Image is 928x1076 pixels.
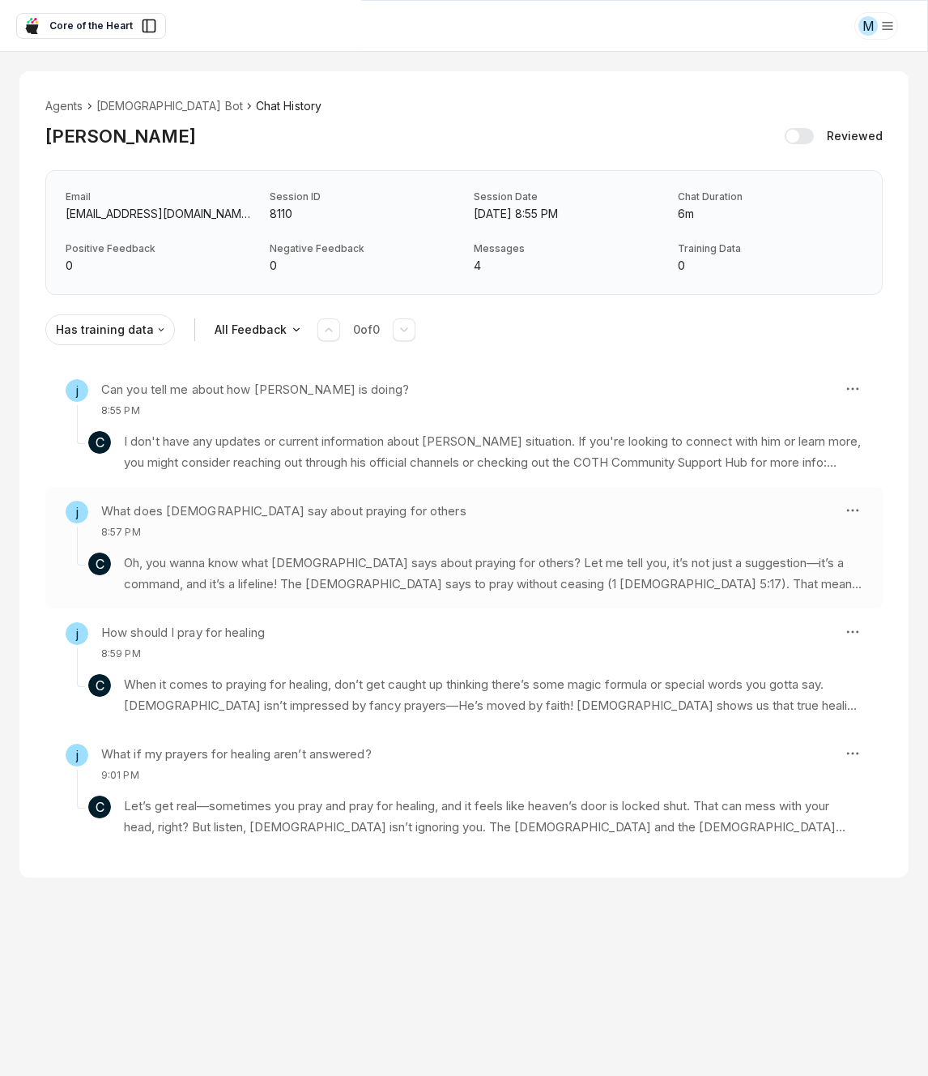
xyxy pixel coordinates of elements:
[66,744,88,766] span: j
[270,257,454,275] p: Negative Feedback: 0
[678,257,862,275] p: Training Data: 0
[474,205,658,223] p: Session Date: Sep 2, 2025, 8:55 PM
[101,768,372,783] p: 9:01 PM
[101,622,265,643] h3: How should I pray for healing
[270,242,454,255] p: Negative Feedback
[88,796,111,818] span: C
[66,379,88,402] span: j
[88,674,111,697] span: C
[678,190,862,203] p: Chat Duration
[56,321,154,339] p: Has training data
[474,257,658,275] p: Messages: 4
[101,744,372,765] h3: What if my prayers for healing aren’t answered?
[270,190,454,203] p: Session ID
[827,127,883,145] p: Reviewed
[101,403,409,418] p: 8:55 PM
[45,97,883,115] nav: breadcrumb
[66,205,250,223] p: Email: popsjohanna@gmail.com
[101,501,466,522] h3: What does [DEMOGRAPHIC_DATA] say about praying for others
[101,647,265,661] p: 8:59 PM
[124,796,862,839] p: Let’s get real—sometimes you pray and pray for healing, and it feels like heaven’s door is locked...
[858,16,878,36] div: M
[66,501,88,523] span: j
[124,674,862,717] p: When it comes to praying for healing, don’t get caught up thinking there’s some magic formula or ...
[88,553,111,575] span: C
[101,379,409,400] h3: Can you tell me about how [PERSON_NAME] is doing?
[66,622,88,645] span: j
[45,97,83,115] li: Agents
[66,257,250,275] p: Positive Feedback: 0
[215,321,287,339] p: All Feedback
[353,322,380,338] p: 0 of 0
[678,242,862,255] p: Training Data
[101,525,466,540] p: 8:57 PM
[256,97,321,115] span: Chat History
[678,205,862,223] p: Chat Duration: 6m
[208,314,311,345] button: All Feedback
[270,205,454,223] p: Session ID: 8110
[66,242,250,255] p: Positive Feedback
[474,190,658,203] p: Session Date
[124,553,862,596] p: Oh, you wanna know what [DEMOGRAPHIC_DATA] says about praying for others? Let me tell you, it’s n...
[88,431,111,454] span: C
[45,314,175,345] button: Has training data
[124,431,862,474] p: I don't have any updates or current information about [PERSON_NAME] situation. If you're looking ...
[45,122,195,151] h2: [PERSON_NAME]
[96,97,243,115] li: [DEMOGRAPHIC_DATA] Bot
[474,242,658,255] p: Messages
[66,190,250,203] p: Email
